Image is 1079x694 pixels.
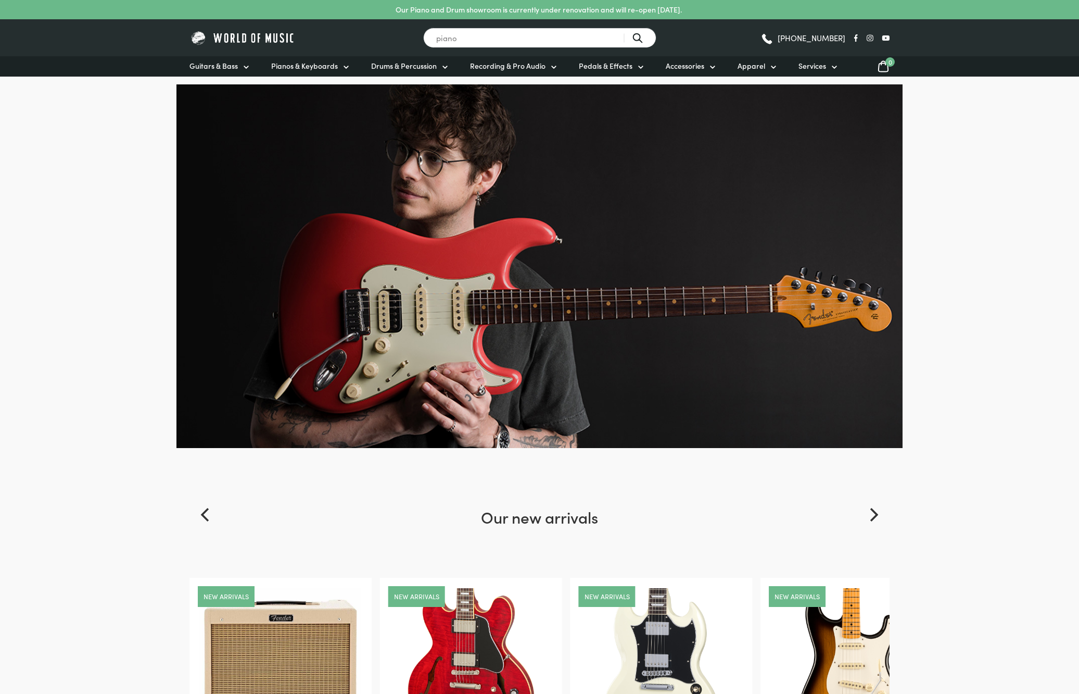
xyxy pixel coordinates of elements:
a: New arrivals [775,593,820,600]
span: Pianos & Keyboards [271,60,338,71]
span: Apparel [738,60,765,71]
img: World of Music [189,30,296,46]
button: Next [861,504,884,527]
a: New arrivals [204,593,249,600]
span: Drums & Percussion [371,60,437,71]
span: Guitars & Bass [189,60,238,71]
h2: Our new arrivals [189,506,890,578]
span: 0 [885,57,895,67]
a: New arrivals [394,593,439,600]
p: Our Piano and Drum showroom is currently under renovation and will re-open [DATE]. [396,4,682,15]
span: Recording & Pro Audio [470,60,545,71]
span: [PHONE_NUMBER] [778,34,845,42]
img: Fender-Ultraluxe-Hero [176,84,903,448]
iframe: Chat with our support team [928,579,1079,694]
span: Services [798,60,826,71]
a: New arrivals [585,593,630,600]
span: Accessories [666,60,704,71]
button: Previous [195,504,218,527]
span: Pedals & Effects [579,60,632,71]
a: [PHONE_NUMBER] [760,30,845,46]
input: Search for a product ... [423,28,656,48]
